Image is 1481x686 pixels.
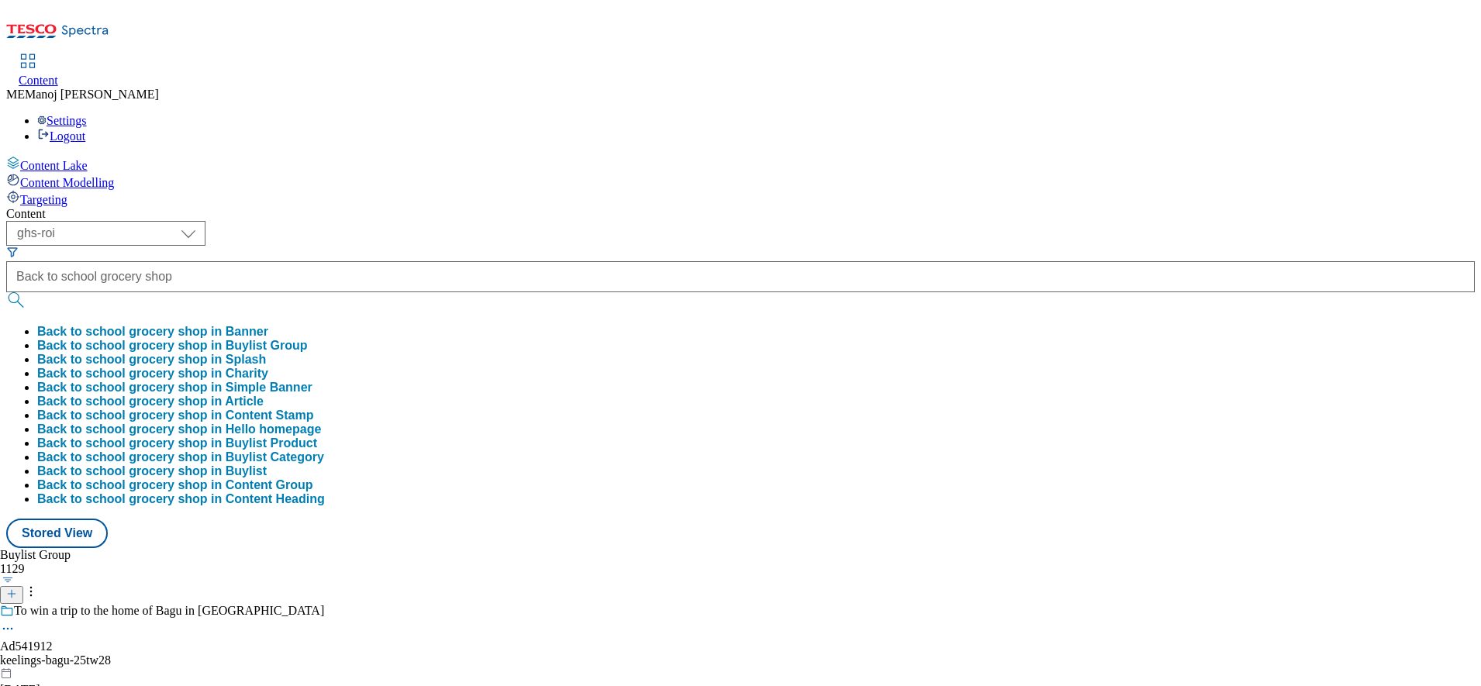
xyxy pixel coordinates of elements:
svg: Search Filters [6,246,19,258]
button: Back to school grocery shop in Buylist Group [37,339,308,353]
a: Targeting [6,190,1475,207]
div: To win a trip to the home of Bagu in [GEOGRAPHIC_DATA] [14,604,324,618]
div: Back to school grocery shop in [37,436,317,450]
span: Manoj [PERSON_NAME] [25,88,159,101]
div: Back to school grocery shop in [37,339,308,353]
button: Back to school grocery shop in Splash [37,353,266,367]
a: Content Modelling [6,173,1475,190]
span: Content Stamp [226,408,314,422]
span: Buylist Product [226,436,317,450]
button: Stored View [6,519,108,548]
div: Back to school grocery shop in [37,395,264,408]
a: Content [19,55,58,88]
span: Charity [226,367,268,380]
div: Back to school grocery shop in [37,478,313,492]
div: Back to school grocery shop in [37,408,314,422]
span: Article [225,395,264,408]
input: Search [6,261,1475,292]
button: Back to school grocery shop in Article [37,395,264,408]
button: Back to school grocery shop in Hello homepage [37,422,321,436]
span: Targeting [20,193,67,206]
span: ME [6,88,25,101]
div: Content [6,207,1475,221]
button: Back to school grocery shop in Simple Banner [37,381,312,395]
button: Back to school grocery shop in Content Group [37,478,313,492]
button: Back to school grocery shop in Content Stamp [37,408,314,422]
span: Content Group [226,478,313,491]
button: Back to school grocery shop in Content Heading [37,492,325,506]
a: Settings [37,114,87,127]
button: Back to school grocery shop in Banner [37,325,268,339]
span: Content [19,74,58,87]
a: Logout [37,129,85,143]
span: Content Modelling [20,176,114,189]
button: Back to school grocery shop in Buylist Product [37,436,317,450]
button: Back to school grocery shop in Buylist [37,464,267,478]
button: Back to school grocery shop in Charity [37,367,268,381]
span: Content Lake [20,159,88,172]
div: Back to school grocery shop in [37,450,324,464]
div: Back to school grocery shop in [37,367,268,381]
span: Buylist Category [226,450,324,464]
a: Content Lake [6,156,1475,173]
span: Buylist Group [226,339,308,352]
button: Back to school grocery shop in Buylist Category [37,450,324,464]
